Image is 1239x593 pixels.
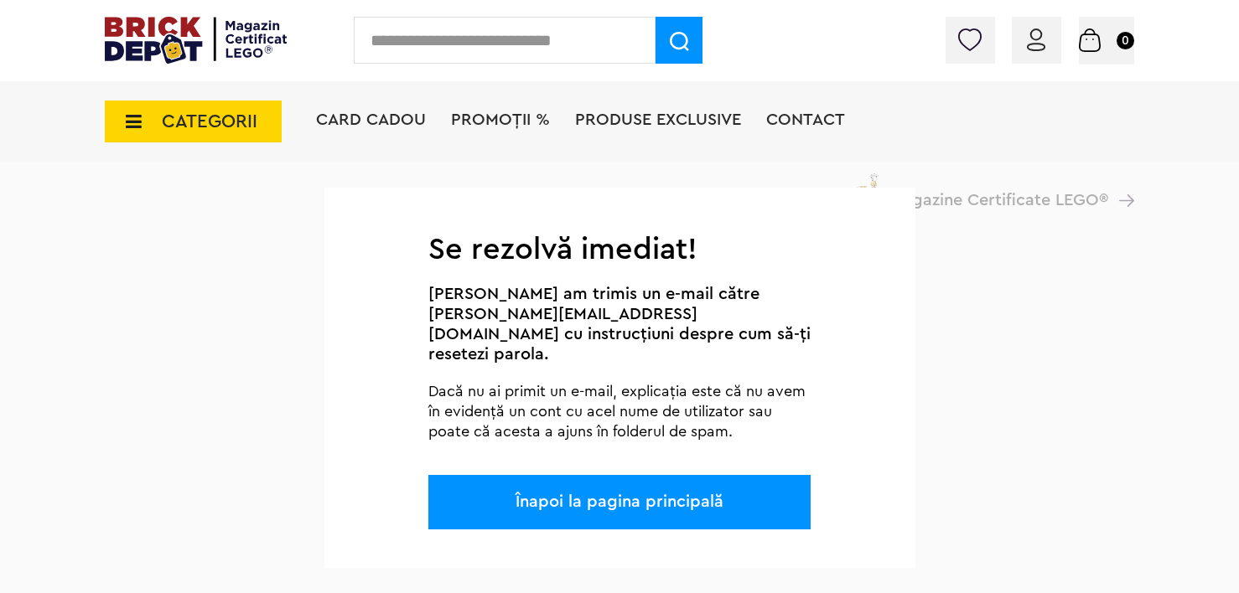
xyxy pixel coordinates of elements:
[766,111,845,128] a: Contact
[1117,32,1134,49] small: 0
[162,112,257,131] span: CATEGORII
[451,111,550,128] a: PROMOȚII %
[575,111,741,128] a: Produse exclusive
[428,284,811,364] div: [PERSON_NAME] am trimis un e-mail către [PERSON_NAME][EMAIL_ADDRESS][DOMAIN_NAME] cu instrucțiuni...
[316,111,426,128] a: Card Cadou
[428,381,811,441] div: Dacă nu ai primit un e-mail, explicația este că nu avem în evidență un cont cu acel nume de utili...
[516,493,723,510] a: Înapoi la pagina principală
[428,238,811,261] h2: Se rezolvă imediat!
